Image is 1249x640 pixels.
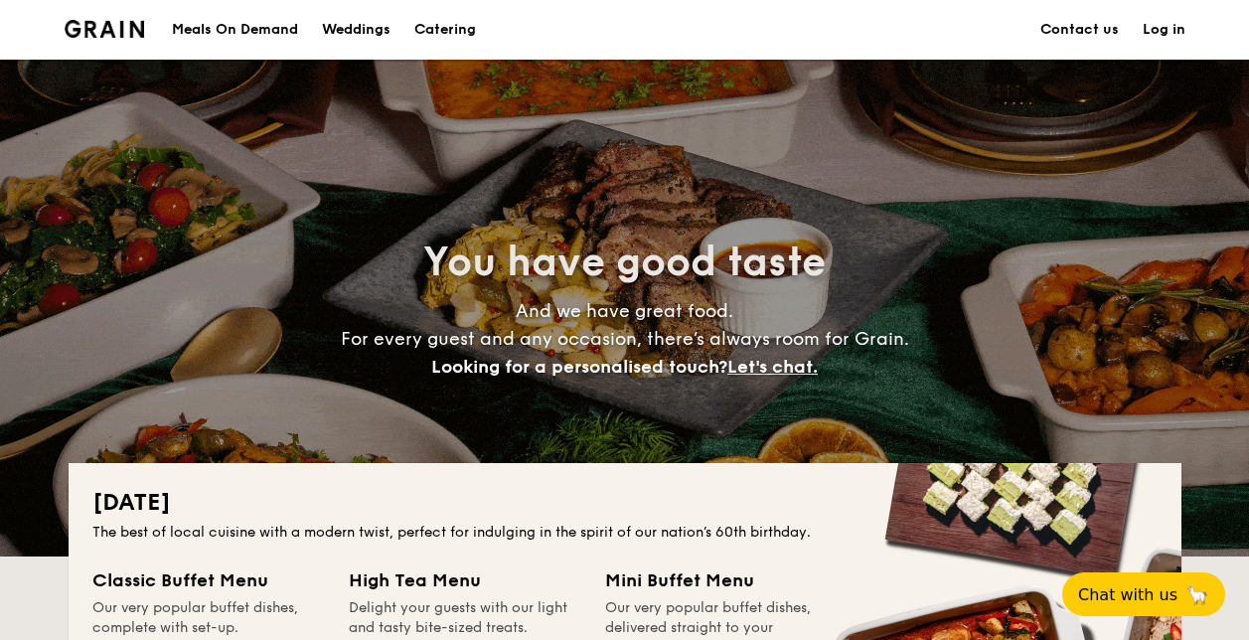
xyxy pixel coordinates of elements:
[65,20,145,38] a: Logotype
[1078,585,1177,604] span: Chat with us
[65,20,145,38] img: Grain
[1185,583,1209,606] span: 🦙
[92,487,1158,519] h2: [DATE]
[727,356,818,378] span: Let's chat.
[349,566,581,594] div: High Tea Menu
[1062,572,1225,616] button: Chat with us🦙
[92,523,1158,543] div: The best of local cuisine with a modern twist, perfect for indulging in the spirit of our nation’...
[605,566,838,594] div: Mini Buffet Menu
[92,566,325,594] div: Classic Buffet Menu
